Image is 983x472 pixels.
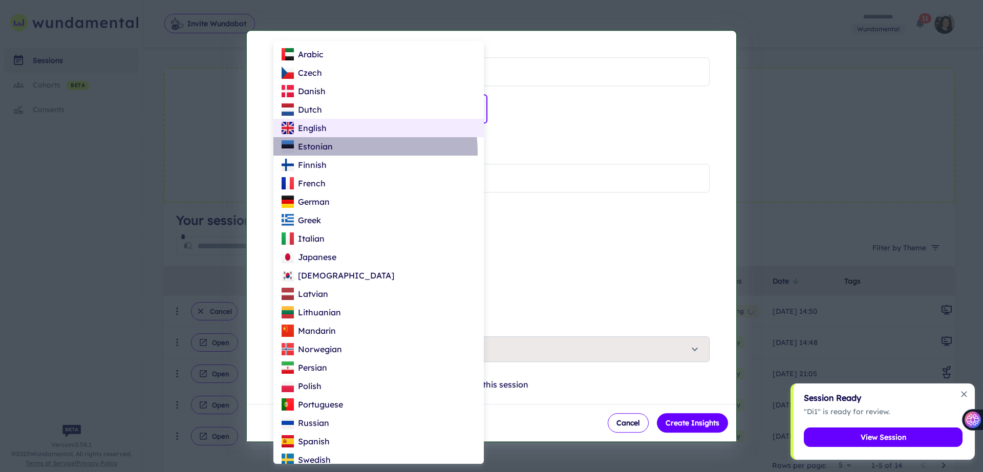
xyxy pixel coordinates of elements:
[282,196,294,208] img: DE
[282,435,294,447] img: ES
[298,67,322,79] p: Czech
[298,380,322,392] p: Polish
[282,251,294,263] img: JP
[282,232,294,245] img: IT
[298,306,341,318] p: Lithuanian
[282,122,294,134] img: GB
[298,159,327,171] p: Finnish
[282,417,294,429] img: RU
[298,140,333,153] p: Estonian
[282,177,294,189] img: FR
[282,103,294,116] img: NL
[298,398,343,411] p: Portuguese
[298,435,330,447] p: Spanish
[282,325,294,337] img: CN
[282,48,294,60] img: AE
[298,232,325,245] p: Italian
[298,343,342,355] p: Norwegian
[298,85,326,97] p: Danish
[282,67,294,79] img: CZ
[298,269,394,282] p: [DEMOGRAPHIC_DATA]
[804,406,963,417] p: "Di1" is ready for review.
[298,214,321,226] p: Greek
[298,325,336,337] p: Mandarin
[298,122,327,134] p: English
[282,85,294,97] img: DK
[804,427,963,447] button: View Session
[282,288,294,300] img: LV
[282,306,294,318] img: LT
[282,214,294,226] img: GR
[282,361,294,374] img: IR
[282,159,294,171] img: FI
[298,361,327,374] p: Persian
[282,454,294,466] img: SE
[298,288,328,300] p: Latvian
[298,177,326,189] p: French
[298,251,336,263] p: Japanese
[956,387,972,402] button: Dismiss notification
[282,380,294,392] img: PL
[298,103,322,116] p: Dutch
[282,398,294,411] img: PT
[282,140,294,153] img: EE
[282,269,294,282] img: KR
[298,454,331,466] p: Swedish
[298,417,329,429] p: Russian
[282,343,294,355] img: NO
[298,196,330,208] p: German
[298,48,324,60] p: Arabic
[804,392,963,404] h6: Session Ready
